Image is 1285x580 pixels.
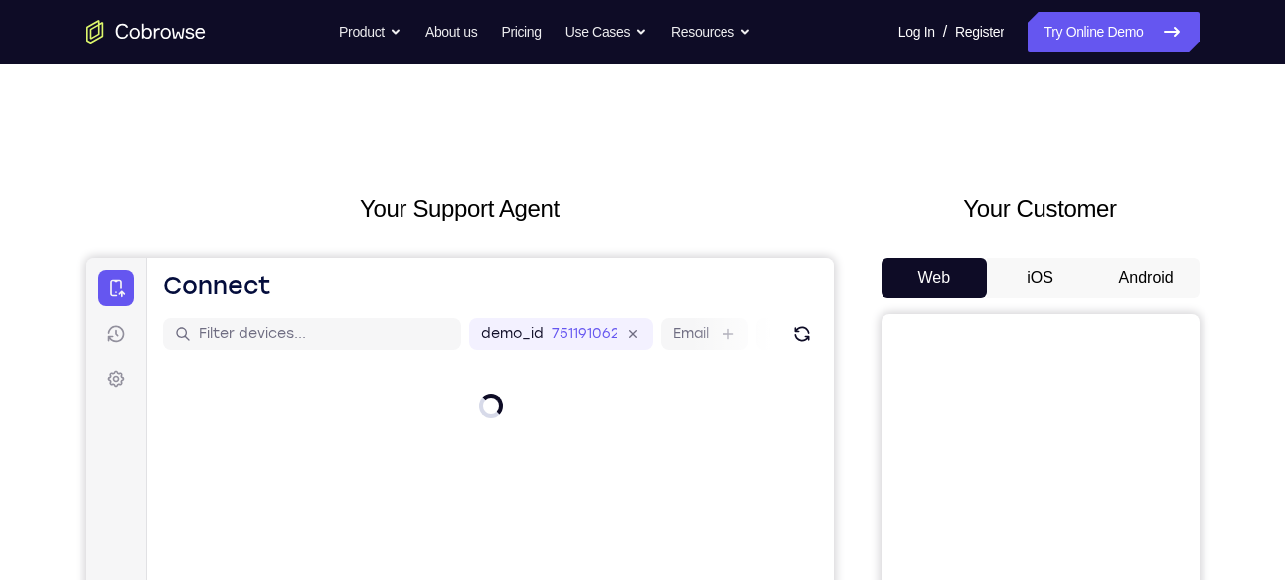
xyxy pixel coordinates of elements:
[943,20,947,44] span: /
[1093,258,1200,298] button: Android
[882,191,1200,226] h2: Your Customer
[86,191,834,226] h2: Your Support Agent
[501,12,541,52] a: Pricing
[882,258,988,298] button: Web
[395,66,457,85] label: demo_id
[898,12,935,52] a: Log In
[12,12,48,48] a: Connect
[682,66,732,85] label: User ID
[339,12,402,52] button: Product
[112,66,363,85] input: Filter devices...
[12,58,48,93] a: Sessions
[77,12,185,44] h1: Connect
[425,12,477,52] a: About us
[1028,12,1199,52] a: Try Online Demo
[700,60,731,91] button: Refresh
[86,20,206,44] a: Go to the home page
[586,66,622,85] label: Email
[987,258,1093,298] button: iOS
[565,12,647,52] button: Use Cases
[12,103,48,139] a: Settings
[955,12,1004,52] a: Register
[671,12,751,52] button: Resources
